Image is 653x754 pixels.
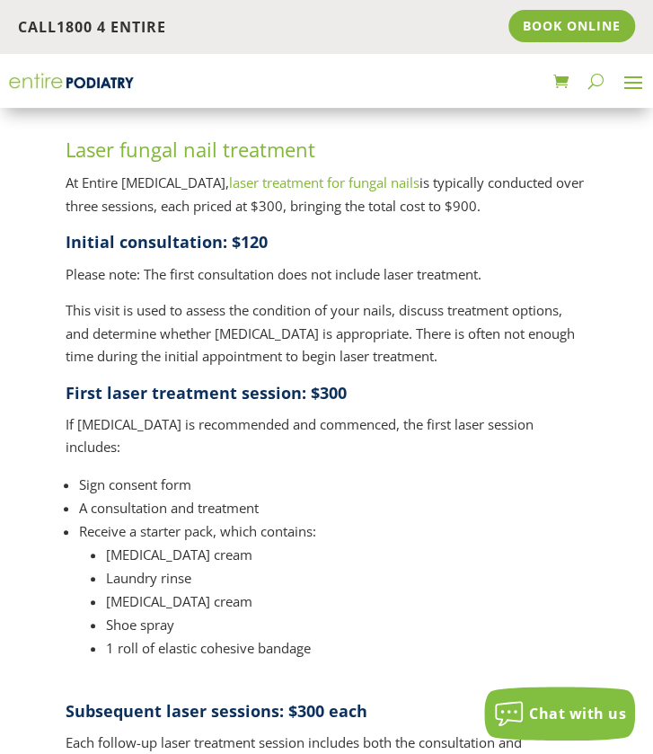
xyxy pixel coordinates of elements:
p: Please note: The first consultation does not include laser treatment. [66,263,588,300]
strong: First laser treatment session: $300 [66,382,347,404]
strong: Subsequent laser sessions: $300 each [66,700,367,722]
li: Sign consent form [79,473,588,496]
a: Book Online [508,10,635,42]
li: Receive a starter pack, which contains: [79,519,588,687]
button: Chat with us [484,687,635,741]
a: Laser fungal nail treatment [66,136,315,163]
li: [MEDICAL_DATA] cream [106,590,588,613]
li: Laundry rinse [106,566,588,590]
a: laser treatment for fungal nails [229,173,419,191]
p: This visit is used to assess the condition of your nails, discuss treatment options, and determin... [66,299,588,382]
a: 1800 4 ENTIRE [57,17,166,37]
li: [MEDICAL_DATA] cream [106,543,588,566]
li: 1 roll of elastic cohesive bandage [106,636,588,660]
p: At Entire [MEDICAL_DATA], is typically conducted over three sessions, each priced at $300, bringi... [66,172,588,231]
p: If [MEDICAL_DATA] is recommended and commenced, the first laser session includes: [66,413,588,473]
strong: Initial consultation: $120 [66,231,268,253]
p: Call [18,16,327,40]
li: A consultation and treatment [79,496,588,519]
li: Shoe spray [106,613,588,636]
span: Chat with us [529,704,626,723]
